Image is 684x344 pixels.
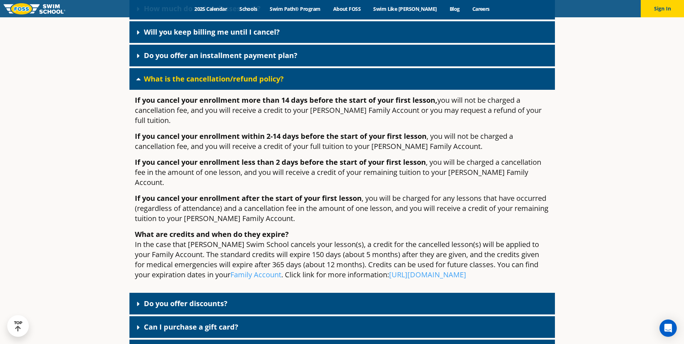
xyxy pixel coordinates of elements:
p: , you will be charged a cancellation fee in the amount of one lesson, and you will receive a cred... [135,157,550,188]
a: Will you keep billing me until I cancel? [144,27,280,37]
div: Can I purchase a gift card? [129,316,555,338]
a: Can I purchase a gift card? [144,322,238,332]
p: In the case that [PERSON_NAME] Swim School cancels your lesson(s), a credit for the cancelled les... [135,229,550,280]
div: Do you offer an installment payment plan? [129,45,555,66]
strong: If you cancel your enrollment within 2-14 days before the start of your first lesson [135,131,427,141]
a: [URL][DOMAIN_NAME] [389,270,466,279]
div: Will you keep billing me until I cancel? [129,21,555,43]
p: you will not be charged a cancellation fee, and you will receive a credit to your [PERSON_NAME] F... [135,95,550,125]
img: FOSS Swim School Logo [4,3,65,14]
a: 2025 Calendar [188,5,233,12]
strong: What are credits and when do they expire? [135,229,289,239]
a: Schools [233,5,264,12]
p: , you will be charged for any lessons that have occurred (regardless of attendance) and a cancell... [135,193,550,224]
div: Open Intercom Messenger [659,319,677,337]
div: What is the cancellation/refund policy? [129,90,555,291]
p: , you will not be charged a cancellation fee, and you will receive a credit of your full tuition ... [135,131,550,151]
div: What is the cancellation/refund policy? [129,68,555,90]
a: About FOSS [327,5,367,12]
strong: If you cancel your enrollment less than 2 days before the start of your first lesson [135,157,426,167]
a: Careers [466,5,496,12]
a: Do you offer an installment payment plan? [144,50,297,60]
strong: If you cancel your enrollment more than 14 days before the start of your first lesson, [135,95,437,105]
a: Family Account [230,270,281,279]
div: Do you offer discounts? [129,293,555,314]
a: Do you offer discounts? [144,299,228,308]
a: What is the cancellation/refund policy? [144,74,284,84]
strong: If you cancel your enrollment after the start of your first lesson [135,193,362,203]
a: Swim Path® Program [264,5,327,12]
div: TOP [14,321,22,332]
a: Swim Like [PERSON_NAME] [367,5,444,12]
a: Blog [443,5,466,12]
